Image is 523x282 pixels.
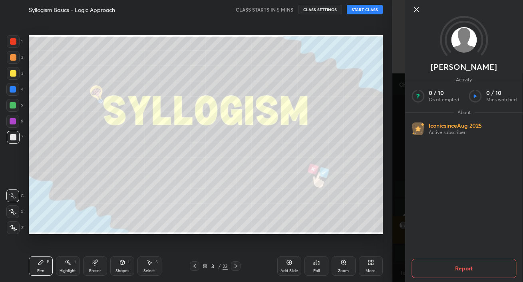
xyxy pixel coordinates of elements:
[7,51,23,64] div: 2
[429,122,482,129] p: Iconic since Aug 2025
[298,5,342,14] button: CLASS SETTINGS
[486,89,517,97] p: 0 / 10
[453,109,475,116] span: About
[429,89,459,97] p: 0 / 10
[280,269,298,273] div: Add Slide
[115,269,129,273] div: Shapes
[219,264,221,268] div: /
[338,269,349,273] div: Zoom
[429,129,482,136] p: Active subscriber
[6,99,23,112] div: 5
[143,269,155,273] div: Select
[452,77,476,83] span: Activity
[6,205,24,218] div: X
[429,97,459,103] p: Qs attempted
[7,221,24,234] div: Z
[451,27,477,53] img: default.png
[347,5,383,14] button: START CLASS
[47,260,49,264] div: P
[6,189,24,202] div: C
[431,64,497,70] p: [PERSON_NAME]
[29,6,115,14] h4: Syllogism Basics - Logic Approach
[7,67,23,80] div: 3
[366,269,376,273] div: More
[128,260,131,264] div: L
[37,269,44,273] div: Pen
[89,269,101,273] div: Eraser
[7,131,23,144] div: 7
[6,115,23,128] div: 6
[155,260,158,264] div: S
[412,259,517,278] button: Report
[313,269,320,273] div: Poll
[7,35,23,48] div: 1
[209,264,217,268] div: 3
[6,83,23,96] div: 4
[74,260,76,264] div: H
[236,6,293,13] h5: CLASS STARTS IN 5 MINS
[60,269,76,273] div: Highlight
[486,97,517,103] p: Mins watched
[223,262,228,270] div: 23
